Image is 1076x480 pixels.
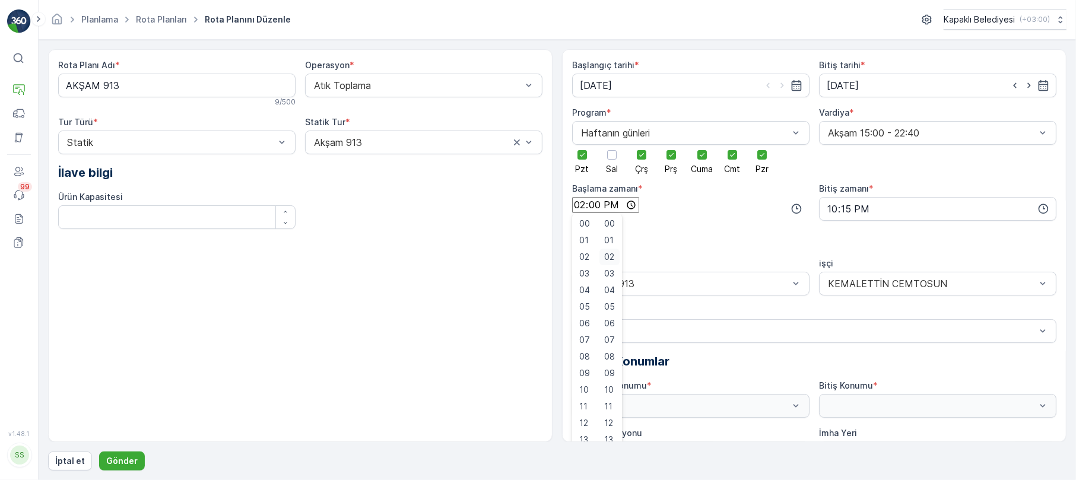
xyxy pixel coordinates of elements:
span: 11 [604,400,612,412]
span: 09 [604,367,615,379]
span: v 1.48.1 [7,430,31,437]
span: 04 [579,284,590,296]
span: Sal [606,165,618,173]
p: Önemli Konumlar [572,352,1056,370]
button: Gönder [99,452,145,471]
button: İptal et [48,452,92,471]
span: 04 [604,284,615,296]
p: 9 / 500 [275,97,296,107]
span: 06 [604,317,615,329]
label: Vardiya [819,107,849,117]
span: 07 [604,334,615,346]
span: Rota Planını Düzenle [202,14,293,26]
span: 06 [579,317,590,329]
span: 12 [579,417,588,429]
a: Planlama [81,14,118,24]
span: 11 [579,400,588,412]
span: 03 [579,268,589,279]
label: Bitiş tarihi [819,60,861,70]
input: dd/mm/yyyy [572,74,810,97]
a: Rota Planları [136,14,187,24]
label: Operasyon [305,60,350,70]
p: Kapaklı Belediyesi [944,14,1015,26]
span: 01 [579,234,589,246]
button: Kapaklı Belediyesi(+03:00) [944,9,1067,30]
label: Rota Planı Adı [58,60,115,70]
label: Bitiş zamanı [819,183,869,193]
a: Ana Sayfa [50,17,64,27]
span: 13 [579,434,588,446]
p: Seç [581,324,1036,338]
label: Bitiş Konumu [819,380,873,390]
span: 02 [579,251,589,263]
span: Pzt [576,165,589,173]
span: Cuma [691,165,713,173]
span: Pzr [756,165,769,173]
label: İmha Yeri [819,428,857,438]
label: Statik Tur [305,117,345,127]
span: 05 [604,301,615,313]
span: 09 [579,367,590,379]
span: 12 [604,417,613,429]
label: Program [572,107,607,117]
p: Gönder [106,455,138,467]
img: logo [7,9,31,33]
span: 08 [604,351,615,363]
input: dd/mm/yyyy [819,74,1056,97]
span: Cmt [725,165,741,173]
span: 07 [579,334,590,346]
label: Tur Türü [58,117,93,127]
span: İlave bilgi [58,164,113,182]
div: SS [10,446,29,465]
span: Prş [665,165,678,173]
label: Başlama zamanı [572,183,638,193]
p: 99 [20,182,30,192]
span: 10 [579,384,589,396]
a: 99 [7,183,31,207]
label: Ürün Kapasitesi [58,192,123,202]
span: 08 [579,351,590,363]
span: Çrş [635,165,648,173]
label: Başlangıç tarihi [572,60,634,70]
span: 05 [579,301,590,313]
button: SS [7,440,31,471]
span: 00 [604,218,615,230]
span: 01 [604,234,614,246]
span: 13 [604,434,613,446]
span: 02 [604,251,614,263]
p: ( +03:00 ) [1020,15,1050,24]
p: İptal et [55,455,85,467]
span: 03 [604,268,614,279]
span: 00 [579,218,590,230]
span: 10 [604,384,614,396]
label: işçi [819,258,833,268]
